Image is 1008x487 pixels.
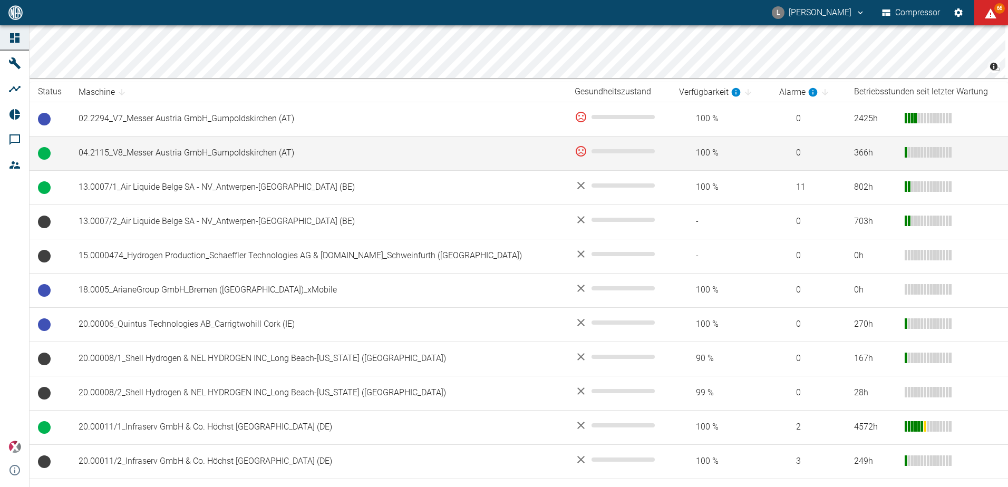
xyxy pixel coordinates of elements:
[770,3,867,22] button: luca.corigliano@neuman-esser.com
[38,250,51,262] span: Keine Daten
[854,455,896,467] div: 249 h
[575,350,662,363] div: No data
[38,147,51,160] span: Betrieb
[854,387,896,399] div: 28 h
[779,250,837,262] span: 0
[7,5,24,20] img: logo
[779,353,837,365] span: 0
[854,113,896,125] div: 2425 h
[38,216,51,228] span: Keine Daten
[575,419,662,432] div: No data
[679,455,762,467] span: 100 %
[38,353,51,365] span: Keine Daten
[779,387,837,399] span: 0
[79,86,129,99] span: Maschine
[70,307,566,342] td: 20.00006_Quintus Technologies AB_Carrigtwohill Cork (IE)
[38,387,51,400] span: Keine Daten
[70,376,566,410] td: 20.00008/2_Shell Hydrogen & NEL HYDROGEN INC_Long Beach-[US_STATE] ([GEOGRAPHIC_DATA])
[70,342,566,376] td: 20.00008/1_Shell Hydrogen & NEL HYDROGEN INC_Long Beach-[US_STATE] ([GEOGRAPHIC_DATA])
[38,318,51,331] span: Betriebsbereit
[38,113,51,125] span: Betriebsbereit
[779,181,837,193] span: 11
[679,250,762,262] span: -
[575,145,662,158] div: 0 %
[854,216,896,228] div: 703 h
[854,181,896,193] div: 802 h
[70,444,566,479] td: 20.00011/2_Infraserv GmbH & Co. Höchst [GEOGRAPHIC_DATA] (DE)
[38,284,51,297] span: Betriebsbereit
[772,6,784,19] div: L
[949,3,968,22] button: Einstellungen
[779,147,837,159] span: 0
[38,181,51,194] span: Betrieb
[679,113,762,125] span: 100 %
[70,136,566,170] td: 04.2115_V8_Messer Austria GmbH_Gumpoldskirchen (AT)
[575,213,662,226] div: No data
[880,3,943,22] button: Compressor
[70,204,566,239] td: 13.0007/2_Air Liquide Belge SA - NV_Antwerpen-[GEOGRAPHIC_DATA] (BE)
[854,421,896,433] div: 4572 h
[854,353,896,365] div: 167 h
[679,353,762,365] span: 90 %
[679,147,762,159] span: 100 %
[679,387,762,399] span: 99 %
[575,282,662,295] div: No data
[566,82,671,102] th: Gesundheitszustand
[679,181,762,193] span: 100 %
[779,421,837,433] span: 2
[70,239,566,273] td: 15.0000474_Hydrogen Production_Schaeffler Technologies AG & [DOMAIN_NAME]_Schweinfurth ([GEOGRAPH...
[575,248,662,260] div: No data
[779,86,818,99] div: berechnet für die letzten 7 Tage
[575,179,662,192] div: No data
[70,273,566,307] td: 18.0005_ArianeGroup GmbH_Bremen ([GEOGRAPHIC_DATA])_xMobile
[575,316,662,329] div: No data
[70,170,566,204] td: 13.0007/1_Air Liquide Belge SA - NV_Antwerpen-[GEOGRAPHIC_DATA] (BE)
[779,455,837,467] span: 3
[854,318,896,330] div: 270 h
[575,111,662,123] div: 0 %
[70,410,566,444] td: 20.00011/1_Infraserv GmbH & Co. Höchst [GEOGRAPHIC_DATA] (DE)
[38,421,51,434] span: Betrieb
[779,113,837,125] span: 0
[854,250,896,262] div: 0 h
[70,102,566,136] td: 02.2294_V7_Messer Austria GmbH_Gumpoldskirchen (AT)
[679,284,762,296] span: 100 %
[854,284,896,296] div: 0 h
[994,3,1005,14] span: 66
[679,318,762,330] span: 100 %
[679,421,762,433] span: 100 %
[8,441,21,453] img: Xplore Logo
[575,453,662,466] div: No data
[679,86,741,99] div: berechnet für die letzten 7 Tage
[846,82,1008,102] th: Betriebsstunden seit letzter Wartung
[779,318,837,330] span: 0
[575,385,662,397] div: No data
[779,284,837,296] span: 0
[30,82,70,102] th: Status
[854,147,896,159] div: 366 h
[38,455,51,468] span: Keine Daten
[779,216,837,228] span: 0
[679,216,762,228] span: -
